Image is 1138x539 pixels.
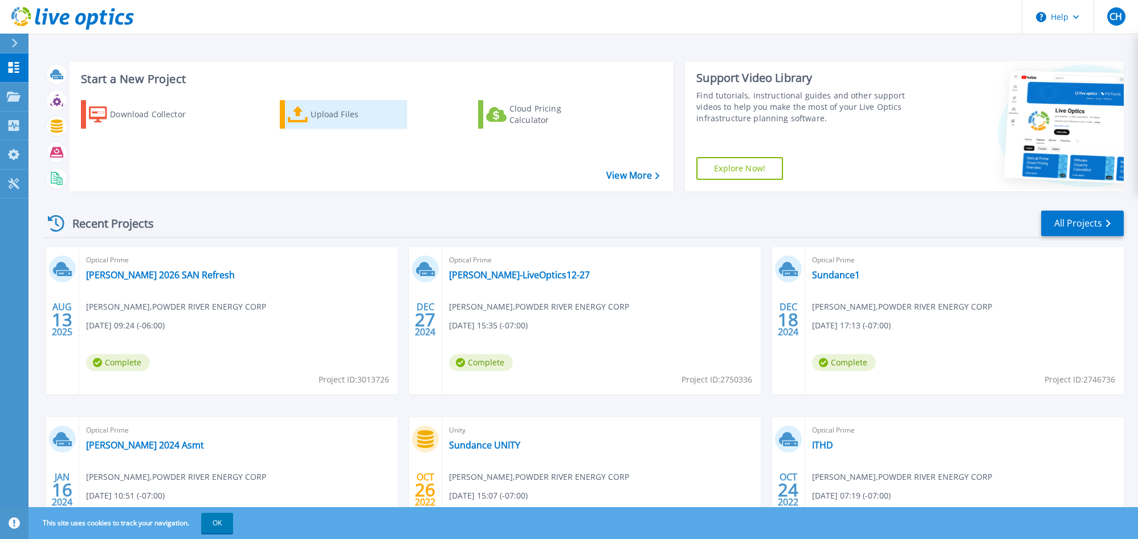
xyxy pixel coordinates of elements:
[201,513,233,533] button: OK
[311,103,402,126] div: Upload Files
[81,73,659,85] h3: Start a New Project
[812,354,876,371] span: Complete
[319,373,389,386] span: Project ID: 3013726
[1041,211,1124,236] a: All Projects
[280,100,407,129] a: Upload Files
[696,157,783,180] a: Explore Now!
[51,299,73,340] div: AUG 2025
[1045,373,1115,386] span: Project ID: 2746736
[52,485,72,495] span: 16
[606,170,659,181] a: View More
[812,254,1117,266] span: Optical Prime
[812,424,1117,437] span: Optical Prime
[812,269,860,281] a: Sundance1
[31,513,233,533] span: This site uses cookies to track your navigation.
[449,471,629,483] span: [PERSON_NAME] , POWDER RIVER ENERGY CORP
[449,439,520,451] a: Sundance UNITY
[812,489,891,502] span: [DATE] 07:19 (-07:00)
[414,299,436,340] div: DEC 2024
[86,254,391,266] span: Optical Prime
[86,424,391,437] span: Optical Prime
[812,319,891,332] span: [DATE] 17:13 (-07:00)
[778,315,798,324] span: 18
[86,489,165,502] span: [DATE] 10:51 (-07:00)
[449,489,528,502] span: [DATE] 15:07 (-07:00)
[449,424,754,437] span: Unity
[812,471,992,483] span: [PERSON_NAME] , POWDER RIVER ENERGY CORP
[52,315,72,324] span: 13
[812,301,992,313] span: [PERSON_NAME] , POWDER RIVER ENERGY CORP
[86,319,165,332] span: [DATE] 09:24 (-06:00)
[449,319,528,332] span: [DATE] 15:35 (-07:00)
[86,269,235,281] a: [PERSON_NAME] 2026 SAN Refresh
[696,90,920,124] div: Find tutorials, instructional guides and other support videos to help you make the most of your L...
[415,315,435,324] span: 27
[449,269,590,281] a: [PERSON_NAME]-LiveOptics12-27
[777,469,799,511] div: OCT 2022
[110,103,201,126] div: Download Collector
[449,301,629,313] span: [PERSON_NAME] , POWDER RIVER ENERGY CORP
[449,254,754,266] span: Optical Prime
[777,299,799,340] div: DEC 2024
[86,439,204,451] a: [PERSON_NAME] 2024 Asmt
[778,485,798,495] span: 24
[414,469,436,511] div: OCT 2022
[696,71,920,85] div: Support Video Library
[682,373,752,386] span: Project ID: 2750336
[449,354,513,371] span: Complete
[509,103,601,126] div: Cloud Pricing Calculator
[415,485,435,495] span: 26
[478,100,605,129] a: Cloud Pricing Calculator
[1110,12,1122,21] span: CH
[44,209,169,237] div: Recent Projects
[51,469,73,511] div: JAN 2024
[812,439,833,451] a: ITHD
[86,354,150,371] span: Complete
[86,301,266,313] span: [PERSON_NAME] , POWDER RIVER ENERGY CORP
[86,471,266,483] span: [PERSON_NAME] , POWDER RIVER ENERGY CORP
[81,100,208,129] a: Download Collector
